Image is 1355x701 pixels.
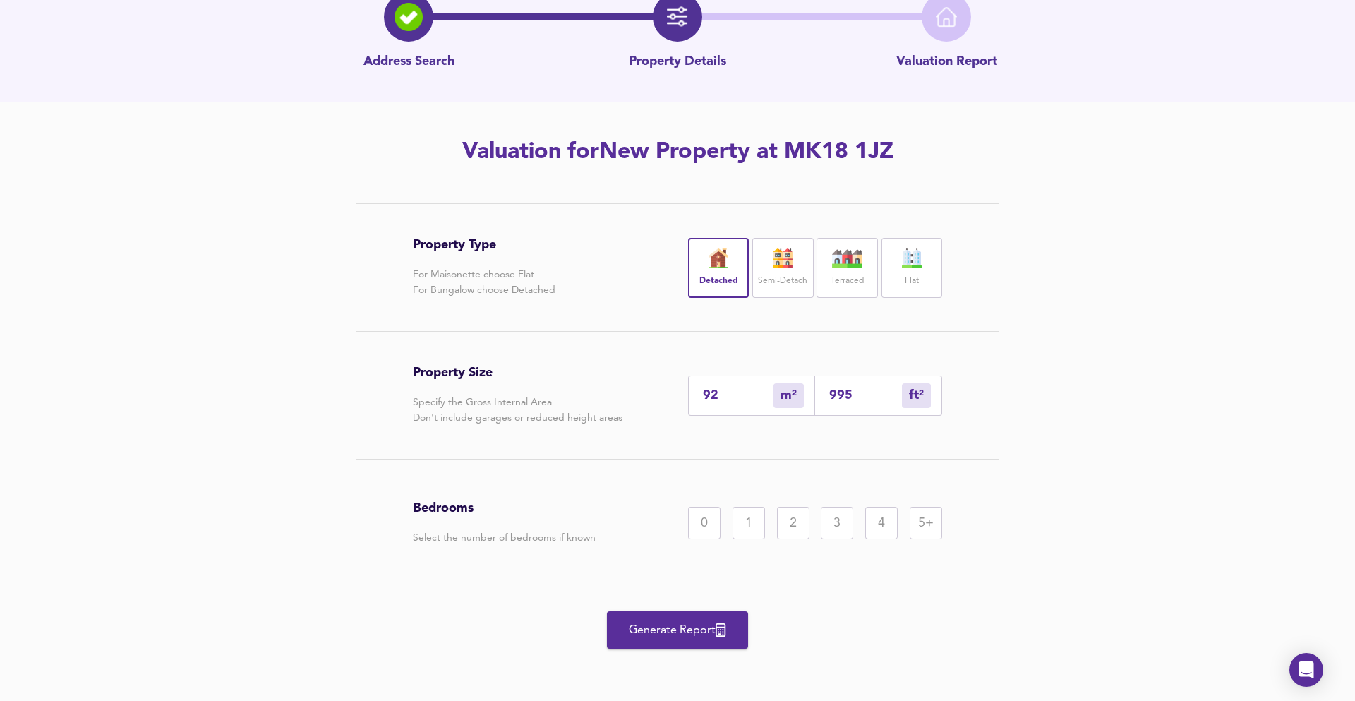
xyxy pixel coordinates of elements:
[831,272,864,290] label: Terraced
[773,383,804,408] div: m²
[688,238,749,298] div: Detached
[881,238,942,298] div: Flat
[278,137,1077,168] h2: Valuation for New Property at MK18 1JZ
[699,272,738,290] label: Detached
[621,621,734,640] span: Generate Report
[752,238,813,298] div: Semi-Detach
[896,53,997,71] p: Valuation Report
[1289,653,1323,687] div: Open Intercom Messenger
[413,237,555,253] h3: Property Type
[607,611,748,649] button: Generate Report
[363,53,454,71] p: Address Search
[733,507,765,539] div: 1
[821,507,853,539] div: 3
[936,6,957,28] img: home-icon
[817,238,877,298] div: Terraced
[902,383,931,408] div: m²
[765,248,800,268] img: house-icon
[413,267,555,298] p: For Maisonette choose Flat For Bungalow choose Detached
[829,388,902,402] input: Sqft
[701,248,736,268] img: house-icon
[413,501,596,516] h3: Bedrooms
[830,248,865,268] img: house-icon
[629,53,726,71] p: Property Details
[688,507,721,539] div: 0
[910,507,942,539] div: 5+
[395,3,423,31] img: search-icon
[667,6,688,28] img: filter-icon
[413,395,622,426] p: Specify the Gross Internal Area Don't include garages or reduced height areas
[865,507,898,539] div: 4
[758,272,807,290] label: Semi-Detach
[894,248,929,268] img: flat-icon
[777,507,809,539] div: 2
[413,365,622,381] h3: Property Size
[413,530,596,546] p: Select the number of bedrooms if known
[703,388,773,402] input: Enter sqm
[905,272,919,290] label: Flat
